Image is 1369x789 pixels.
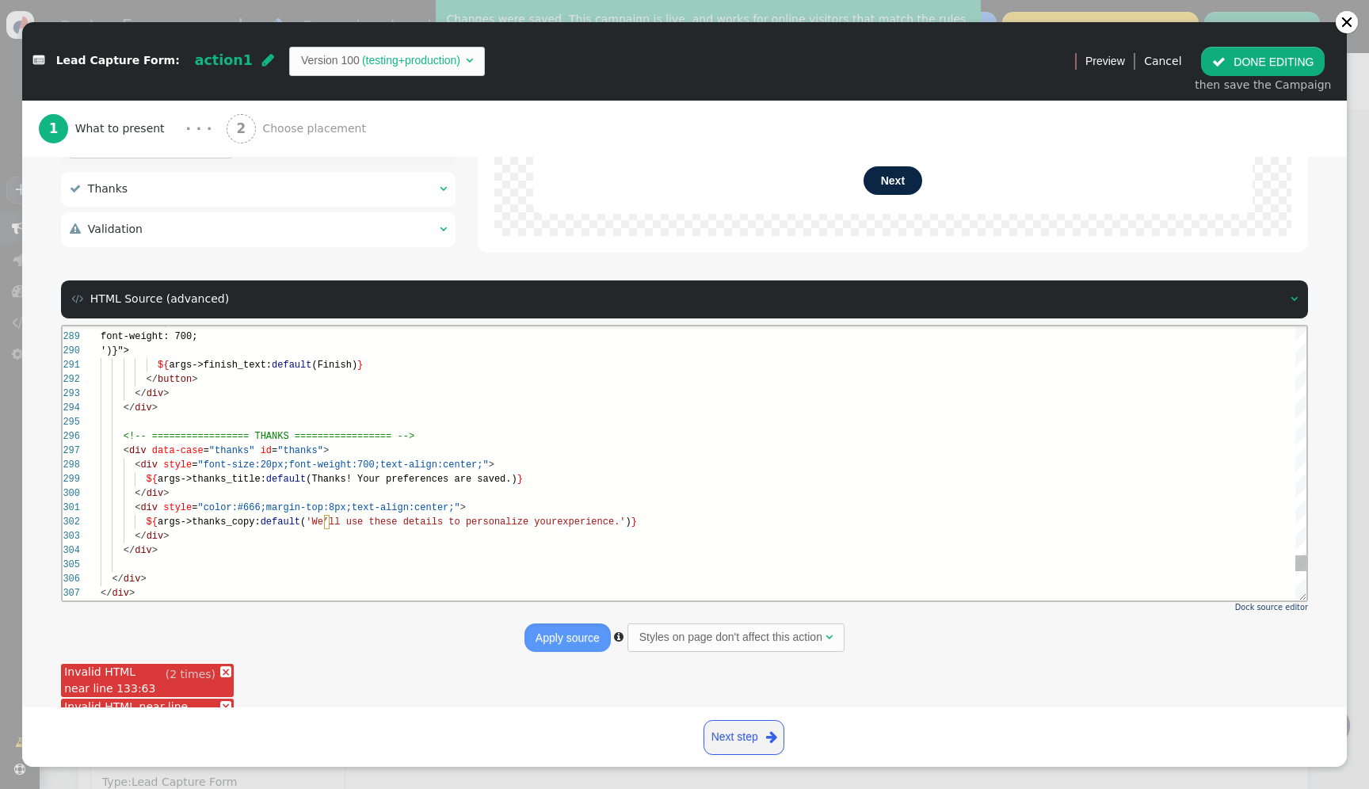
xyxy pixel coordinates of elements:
span: div [78,176,95,187]
a: × [220,666,231,677]
span: </ [61,76,72,87]
span: > [67,261,72,273]
span: style [101,176,129,187]
span: "thanks" [215,119,261,130]
span: style [101,133,129,144]
span: div [84,62,101,73]
span: div [72,76,90,87]
span: div [61,247,78,258]
span: ) [563,190,569,201]
span: HTML Source (advanced) [90,292,229,305]
span: } [569,190,574,201]
button: Next [864,166,922,195]
div: Invalid HTML near line 133:63 [61,664,234,697]
span:  [440,223,447,234]
button: DONE EDITING [1201,47,1325,75]
span: } [295,33,300,44]
span: = [129,133,135,144]
span: default [209,33,249,44]
span: < [72,133,78,144]
span: id [198,119,209,130]
span:  [440,183,447,194]
span:  [70,183,81,194]
a: Next step [704,720,784,755]
span: </ [72,162,83,173]
span: ')}"> [38,19,67,30]
span:  [614,631,623,642]
td: (testing+production) [360,52,463,69]
span: </ [72,62,83,73]
span: </ [38,261,49,273]
span: "thanks" [147,119,193,130]
span: (Finish) [249,33,295,44]
span:  [466,55,473,66]
div: then save the Campaign [1195,77,1331,93]
span: } [455,147,460,158]
span: div [78,133,95,144]
span: " [421,133,426,144]
span: > [129,48,135,59]
span: > [90,76,95,87]
span: args->thanks_title: [95,147,204,158]
span:  [33,55,44,67]
a: × [220,701,231,712]
span: div [84,204,101,215]
span: default [204,147,243,158]
span: </ [49,247,60,258]
span: action1 [195,52,253,68]
b: 1 [49,120,59,136]
div: · · · [185,118,212,139]
span: div [84,162,101,173]
span: div [67,119,84,130]
span: > [101,204,106,215]
span: button [95,48,129,59]
a: 2 Choose placement [227,101,402,157]
span: ${ [84,147,95,158]
a: 1 What to present · · · [39,101,227,157]
span:  [1212,55,1226,68]
span: div [72,219,90,230]
span: < [72,176,78,187]
span: (2 times) [166,666,215,683]
span: div [49,261,67,273]
button: Apply source [524,623,611,652]
span: </ [61,219,72,230]
span: Validation [88,223,143,235]
span: 'We’ll use these details to personalize your [243,190,494,201]
span:  [262,53,274,67]
span: = [129,176,135,187]
a: Cancel [1144,55,1181,67]
span: = [141,119,147,130]
span: ${ [95,33,106,44]
a: Dock source editor [1235,603,1308,612]
span: Thanks [88,182,128,195]
span: (Thanks! Your preferences are saved.) [243,147,454,158]
span: What to present [75,120,171,137]
span: </ [84,48,95,59]
span: </ [72,204,83,215]
span: > [398,176,403,187]
span: experience.' [494,190,562,201]
span: > [426,133,432,144]
span: args->finish_text: [106,33,209,44]
span: default [198,190,238,201]
span: > [346,105,352,116]
span: Preview [1085,53,1125,70]
span:  [1291,293,1298,304]
span:  [70,223,81,234]
span:  [826,631,833,642]
td: Version 100 [301,52,360,69]
span: > [261,119,266,130]
span:  [71,293,83,304]
span: > [78,247,83,258]
span: Lead Capture Form: [56,55,180,67]
span: font-weight: 700; [38,5,135,16]
span: > [101,162,106,173]
div: Invalid HTML near line 132:63 [61,699,234,732]
a: Preview [1085,47,1125,75]
span: <!-- ================= THANKS ================= -- [61,105,346,116]
font: Next [881,174,905,187]
span: < [61,119,67,130]
span: Choose placement [262,120,372,137]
